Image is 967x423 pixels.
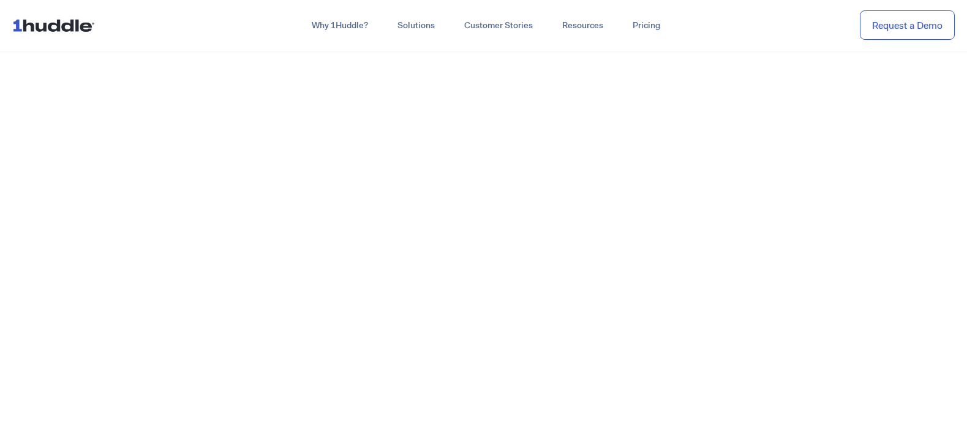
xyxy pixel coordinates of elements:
a: Customer Stories [450,15,547,37]
a: Request a Demo [860,10,955,40]
a: Why 1Huddle? [297,15,383,37]
a: Pricing [618,15,675,37]
a: Resources [547,15,618,37]
a: Solutions [383,15,450,37]
img: ... [12,13,100,37]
